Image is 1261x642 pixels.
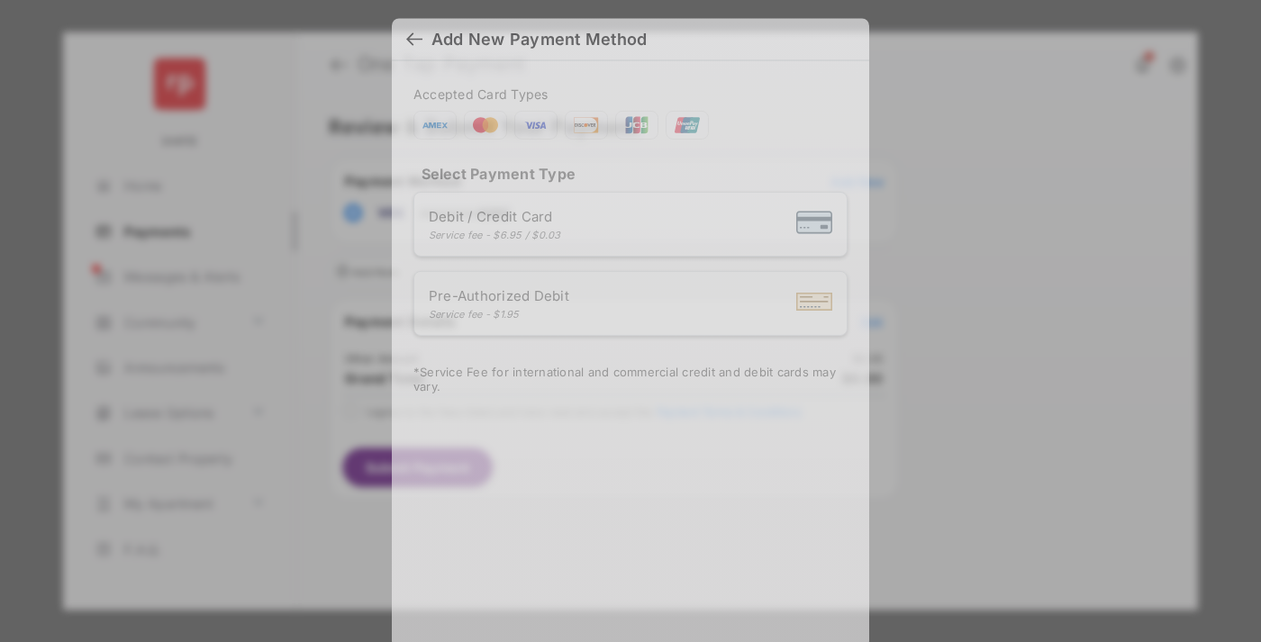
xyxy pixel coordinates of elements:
h4: Select Payment Type [413,165,848,183]
span: Debit / Credit Card [429,208,561,225]
div: Add New Payment Method [431,30,647,50]
span: Pre-Authorized Debit [429,287,569,304]
div: Service fee - $6.95 / $0.03 [429,229,561,241]
div: Service fee - $1.95 [429,308,569,321]
div: * Service Fee for international and commercial credit and debit cards may vary. [413,365,848,397]
span: Accepted Card Types [413,86,556,102]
